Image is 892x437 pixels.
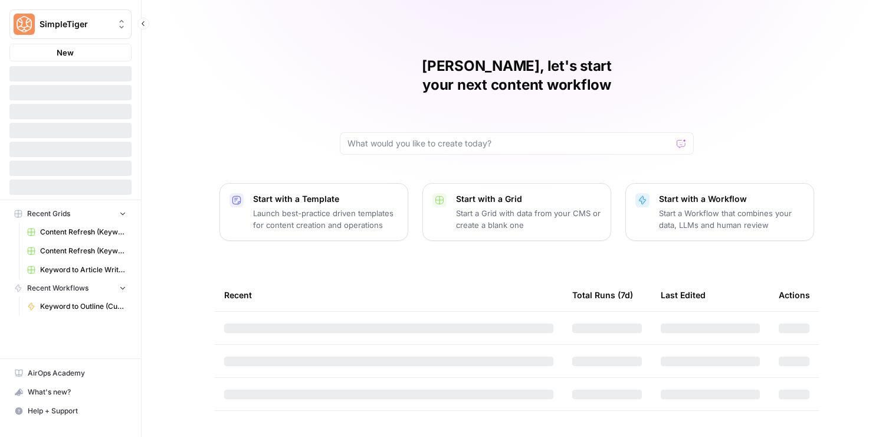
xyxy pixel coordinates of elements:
span: Content Refresh (Keyword -> Outline Recs) [40,246,126,256]
span: Keyword to Outline (Current) [40,301,126,312]
span: New [57,47,74,58]
button: Help + Support [9,402,132,420]
button: Start with a GridStart a Grid with data from your CMS or create a blank one [422,183,611,241]
span: Keyword to Article Writer (R-Z) [40,265,126,275]
a: AirOps Academy [9,364,132,383]
a: Keyword to Outline (Current) [22,297,132,316]
span: Content Refresh (Keyword -> Outline Recs) (Copy) [40,227,126,237]
div: Last Edited [661,279,706,311]
span: SimpleTiger [40,18,111,30]
button: Start with a WorkflowStart a Workflow that combines your data, LLMs and human review [625,183,814,241]
h1: [PERSON_NAME], let's start your next content workflow [340,57,694,94]
div: Recent [224,279,553,311]
p: Start a Grid with data from your CMS or create a blank one [456,207,601,231]
div: Actions [779,279,810,311]
a: Content Refresh (Keyword -> Outline Recs) [22,242,132,260]
p: Start with a Template [253,193,398,205]
input: What would you like to create today? [347,138,672,149]
span: Help + Support [28,406,126,416]
button: Recent Grids [9,205,132,223]
button: Recent Workflows [9,279,132,297]
button: Start with a TemplateLaunch best-practice driven templates for content creation and operations [219,183,408,241]
div: Total Runs (7d) [572,279,633,311]
button: What's new? [9,383,132,402]
div: What's new? [10,383,131,401]
p: Start a Workflow that combines your data, LLMs and human review [659,207,804,231]
button: Workspace: SimpleTiger [9,9,132,39]
a: Keyword to Article Writer (R-Z) [22,260,132,279]
p: Start with a Grid [456,193,601,205]
span: Recent Workflows [27,283,88,293]
img: SimpleTiger Logo [14,14,35,35]
p: Start with a Workflow [659,193,804,205]
span: Recent Grids [27,208,70,219]
a: Content Refresh (Keyword -> Outline Recs) (Copy) [22,223,132,242]
p: Launch best-practice driven templates for content creation and operations [253,207,398,231]
button: New [9,44,132,61]
span: AirOps Academy [28,368,126,379]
